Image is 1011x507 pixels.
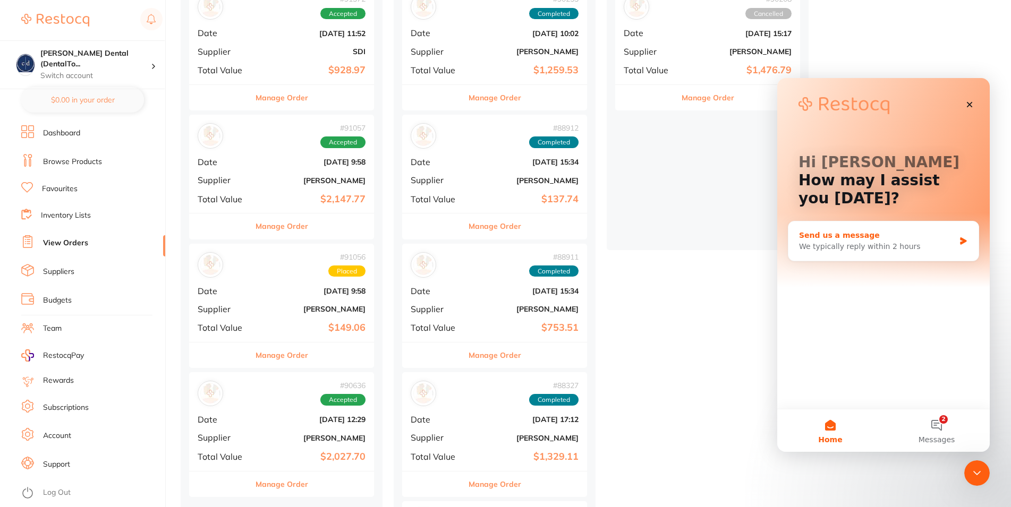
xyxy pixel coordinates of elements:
img: Restocq Logo [21,14,89,27]
button: Manage Order [256,471,308,497]
a: Rewards [43,375,74,386]
span: Total Value [411,65,464,75]
span: Supplier [198,47,251,56]
span: Completed [529,8,579,20]
span: Supplier [411,47,464,56]
b: [PERSON_NAME] [259,305,366,313]
button: Manage Order [682,85,734,110]
span: Total Value [411,194,464,204]
span: # 88327 [529,381,579,390]
span: # 88911 [529,253,579,261]
span: Total Value [411,323,464,332]
button: Manage Order [469,213,521,239]
b: SDI [259,47,366,56]
button: Manage Order [256,85,308,110]
p: Switch account [40,71,151,81]
b: $2,027.70 [259,451,366,462]
b: $149.06 [259,322,366,333]
b: [PERSON_NAME] [472,47,579,56]
span: Total Value [411,452,464,461]
span: Supplier [624,47,677,56]
a: Budgets [43,295,72,306]
span: Date [411,415,464,424]
span: Date [198,157,251,167]
a: Dashboard [43,128,80,139]
a: Restocq Logo [21,8,89,32]
span: # 90636 [320,381,366,390]
div: Henry Schein Halas#91057AcceptedDate[DATE] 9:58Supplier[PERSON_NAME]Total Value$2,147.77Manage Order [189,115,374,239]
span: Supplier [411,175,464,185]
span: Cancelled [745,8,792,20]
b: [DATE] 15:34 [472,158,579,166]
span: Supplier [411,433,464,442]
b: $2,147.77 [259,194,366,205]
b: [DATE] 11:52 [259,29,366,38]
span: Supplier [411,304,464,314]
span: Accepted [320,8,366,20]
b: $1,476.79 [685,65,792,76]
b: [DATE] 15:34 [472,287,579,295]
h4: Crotty Dental (DentalTown 4) [40,48,151,69]
a: View Orders [43,238,88,248]
button: $0.00 in your order [21,87,144,113]
a: Inventory Lists [41,210,91,221]
span: Date [198,286,251,296]
img: Henry Schein Halas [200,126,220,146]
span: Date [198,415,251,424]
img: Adam Dental [413,126,434,146]
b: [DATE] 9:58 [259,158,366,166]
b: $1,329.11 [472,451,579,462]
b: [PERSON_NAME] [472,176,579,185]
a: Support [43,459,70,470]
a: Account [43,431,71,441]
img: Crotty Dental (DentalTown 4) [16,54,35,72]
b: [DATE] 10:02 [472,29,579,38]
a: Log Out [43,487,71,498]
iframe: Intercom live chat [964,460,990,486]
button: Manage Order [469,85,521,110]
span: Date [624,28,677,38]
button: Log Out [21,485,162,502]
span: Placed [328,265,366,277]
b: [DATE] 17:12 [472,415,579,424]
span: Completed [529,394,579,406]
span: Completed [529,136,579,148]
b: [PERSON_NAME] [259,434,366,442]
a: Browse Products [43,157,102,167]
span: Total Value [198,452,251,461]
span: Date [411,157,464,167]
img: Henry Schein Halas [413,383,434,403]
b: $1,259.53 [472,65,579,76]
span: Accepted [320,136,366,148]
span: Total Value [198,65,251,75]
div: Henry Schein Halas#90636AcceptedDate[DATE] 12:29Supplier[PERSON_NAME]Total Value$2,027.70Manage O... [189,372,374,497]
button: Manage Order [469,471,521,497]
span: Accepted [320,394,366,406]
span: Date [411,28,464,38]
a: Subscriptions [43,402,89,413]
b: [PERSON_NAME] [472,305,579,313]
img: RestocqPay [21,349,34,362]
a: Suppliers [43,267,74,277]
span: Supplier [198,433,251,442]
a: Team [43,323,62,334]
span: # 88912 [529,124,579,132]
button: Manage Order [256,213,308,239]
b: [DATE] 12:29 [259,415,366,424]
span: Total Value [198,194,251,204]
button: Manage Order [469,342,521,368]
button: Manage Order [256,342,308,368]
span: Total Value [198,323,251,332]
b: [DATE] 15:17 [685,29,792,38]
div: Adam Dental#91056PlacedDate[DATE] 9:58Supplier[PERSON_NAME]Total Value$149.06Manage Order [189,244,374,368]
